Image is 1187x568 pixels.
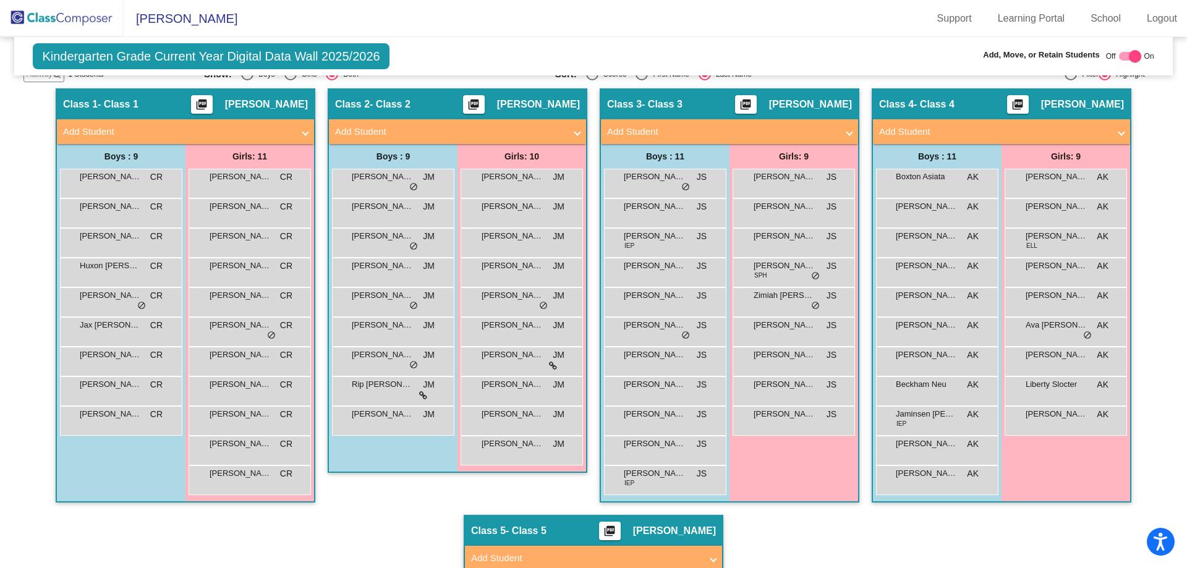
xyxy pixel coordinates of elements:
[423,408,435,421] span: JM
[329,119,586,144] mat-expansion-panel-header: Add Student
[210,408,271,420] span: [PERSON_NAME]
[210,289,271,302] span: [PERSON_NAME]
[735,95,757,114] button: Print Students Details
[697,438,707,451] span: JS
[1106,51,1116,62] span: Off
[482,378,543,391] span: [PERSON_NAME]
[352,319,414,331] span: [PERSON_NAME]
[150,260,163,273] span: CR
[423,378,435,391] span: JM
[553,378,564,391] span: JM
[827,200,836,213] span: JS
[697,378,707,391] span: JS
[225,98,308,111] span: [PERSON_NAME]
[210,378,271,391] span: [PERSON_NAME]
[754,260,815,272] span: [PERSON_NAME]
[150,289,163,302] span: CR
[697,319,707,332] span: JS
[624,378,686,391] span: [PERSON_NAME]
[754,289,815,302] span: Zimiah [PERSON_NAME]
[57,119,314,144] mat-expansion-panel-header: Add Student
[896,408,958,420] span: Jaminsen [PERSON_NAME]
[697,408,707,421] span: JS
[63,125,293,139] mat-panel-title: Add Student
[697,467,707,480] span: JS
[607,98,642,111] span: Class 3
[1026,171,1087,183] span: [PERSON_NAME]
[267,331,276,341] span: do_not_disturb_alt
[896,419,906,428] span: IEP
[624,438,686,450] span: [PERSON_NAME]
[754,200,815,213] span: [PERSON_NAME]
[896,230,958,242] span: [PERSON_NAME]
[482,230,543,242] span: [PERSON_NAME]
[896,349,958,361] span: [PERSON_NAME]
[624,349,686,361] span: [PERSON_NAME]
[553,230,564,243] span: JM
[423,171,435,184] span: JM
[80,319,142,331] span: Jax [PERSON_NAME]
[553,438,564,451] span: JM
[1097,230,1108,243] span: AK
[811,271,820,281] span: do_not_disturb_alt
[1081,9,1131,28] a: School
[754,319,815,331] span: [PERSON_NAME]
[896,378,958,391] span: Beckham Neu
[482,408,543,420] span: [PERSON_NAME]
[967,438,979,451] span: AK
[80,230,142,242] span: [PERSON_NAME]
[896,289,958,302] span: [PERSON_NAME]
[409,182,418,192] span: do_not_disturb_alt
[280,230,292,243] span: CR
[1097,260,1108,273] span: AK
[409,301,418,311] span: do_not_disturb_alt
[482,349,543,361] span: [PERSON_NAME]
[150,171,163,184] span: CR
[1097,408,1108,421] span: AK
[280,319,292,332] span: CR
[482,289,543,302] span: [PERSON_NAME]
[983,49,1100,61] span: Add, Move, or Retain Students
[827,408,836,421] span: JS
[553,289,564,302] span: JM
[914,98,955,111] span: - Class 4
[827,289,836,302] span: JS
[738,98,753,116] mat-icon: picture_as_pdf
[1026,230,1087,242] span: [PERSON_NAME]
[280,171,292,184] span: CR
[352,378,414,391] span: Rip [PERSON_NAME]
[967,319,979,332] span: AK
[624,230,686,242] span: [PERSON_NAME]
[150,319,163,332] span: CR
[210,260,271,272] span: [PERSON_NAME]
[352,408,414,420] span: [PERSON_NAME]
[967,408,979,421] span: AK
[352,230,414,242] span: [PERSON_NAME]
[280,378,292,391] span: CR
[506,525,547,537] span: - Class 5
[191,95,213,114] button: Print Students Details
[754,171,815,183] span: [PERSON_NAME]
[827,319,836,332] span: JS
[210,171,271,183] span: [PERSON_NAME]
[607,125,837,139] mat-panel-title: Add Student
[967,171,979,184] span: AK
[423,349,435,362] span: JM
[1026,289,1087,302] span: [PERSON_NAME]
[482,171,543,183] span: [PERSON_NAME]
[80,408,142,420] span: [PERSON_NAME] [PERSON_NAME]
[1097,349,1108,362] span: AK
[827,171,836,184] span: JS
[1007,95,1029,114] button: Print Students Details
[967,378,979,391] span: AK
[471,551,701,566] mat-panel-title: Add Student
[624,289,686,302] span: [PERSON_NAME]
[827,230,836,243] span: JS
[482,319,543,331] span: [PERSON_NAME]
[624,241,634,250] span: IEP
[896,260,958,272] span: [PERSON_NAME]
[80,289,142,302] span: [PERSON_NAME]
[553,200,564,213] span: JM
[879,98,914,111] span: Class 4
[624,467,686,480] span: [PERSON_NAME]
